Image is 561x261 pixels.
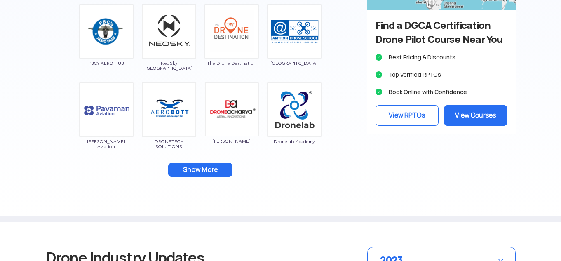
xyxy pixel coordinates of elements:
span: Dronelab Academy [267,139,322,144]
img: ic_dronelab_new.png [267,82,322,137]
a: [PERSON_NAME] [204,105,259,143]
span: [GEOGRAPHIC_DATA] [267,61,322,66]
button: Show More [168,163,232,177]
a: DRONETECH SOLUTIONS [142,105,196,148]
a: PBC’s AERO HUB [79,27,134,65]
a: [PERSON_NAME] Aviation [79,105,134,148]
span: NeoSky [GEOGRAPHIC_DATA] [142,61,196,71]
li: Book Online with Confidence [376,86,507,98]
img: ic_pbc.png [79,4,134,59]
a: View RPTOs [376,105,439,126]
span: PBC’s AERO HUB [79,61,134,66]
span: [PERSON_NAME] [204,139,259,143]
a: NeoSky [GEOGRAPHIC_DATA] [142,27,196,70]
h3: Find a DGCA Certification Drone Pilot Course Near You [376,19,507,47]
a: View Courses [444,105,507,126]
img: ic_pavaman.png [79,82,134,137]
img: ic_amtron.png [267,4,322,59]
img: bg_droneteech.png [142,82,196,137]
a: Dronelab Academy [267,105,322,143]
a: The Drone Destination [204,27,259,65]
img: ic_dronacharyaaerial.png [204,82,259,136]
span: The Drone Destination [204,61,259,66]
li: Top Verified RPTOs [376,69,507,80]
span: [PERSON_NAME] Aviation [79,139,134,149]
span: DRONETECH SOLUTIONS [142,139,196,149]
li: Best Pricing & Discounts [376,52,507,63]
img: img_neosky.png [142,4,196,59]
a: [GEOGRAPHIC_DATA] [267,27,322,65]
img: ic_dronedestination.png [204,4,259,59]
